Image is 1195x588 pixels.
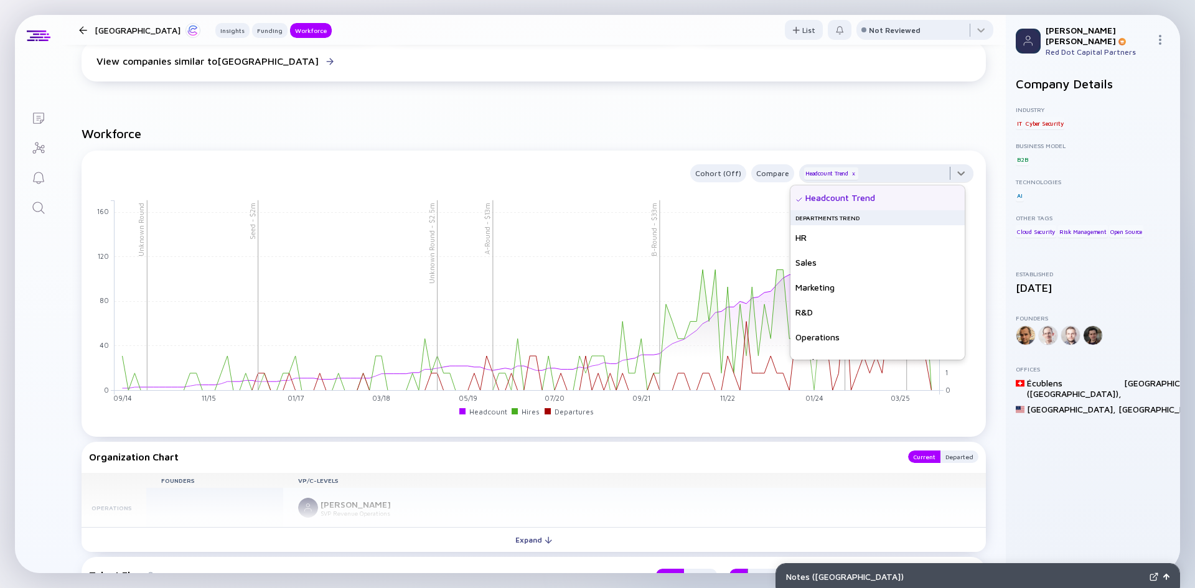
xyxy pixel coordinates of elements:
button: All [729,569,747,581]
div: HR [790,225,965,250]
img: United States Flag [1016,405,1024,414]
div: Sales [790,250,965,275]
img: Expand Notes [1150,572,1158,581]
div: Industry [1016,106,1170,113]
button: List [785,20,823,40]
button: Compare [751,164,794,182]
tspan: 07/20 [545,394,565,403]
div: Insights [215,24,250,37]
img: Profile Picture [1016,29,1041,54]
div: Managerial [748,569,792,581]
tspan: 03/18 [372,394,390,403]
tspan: 09/21 [632,394,650,403]
div: Red Dot Capital Partners [1046,47,1150,57]
div: Founders [1016,314,1170,322]
button: Expand [82,527,986,552]
a: Investor Map [15,132,62,162]
h2: Workforce [82,126,986,141]
div: Departments Trend [790,210,965,225]
div: Notes ( [GEOGRAPHIC_DATA] ) [786,571,1145,582]
div: Marketing [790,275,965,300]
tspan: 11/15 [202,394,216,403]
div: Organization Chart [89,450,896,463]
div: R&D [790,300,965,325]
h2: Company Details [1016,77,1170,91]
button: Managerial [747,569,793,581]
div: Technologies [1016,178,1170,185]
button: Outflow [684,569,717,581]
tspan: 120 [98,252,109,260]
div: Compare [751,166,794,180]
div: List [785,21,823,40]
div: View companies similar to [GEOGRAPHIC_DATA] [96,55,319,67]
div: Écublens ([GEOGRAPHIC_DATA]) , [1027,378,1122,399]
div: Cyber Security [1024,117,1064,129]
a: Lists [15,102,62,132]
img: Open Notes [1163,574,1169,580]
div: Operations [790,325,965,350]
div: Expand [508,530,560,549]
div: Headcount Trend [804,167,858,180]
div: B2B [1016,153,1029,166]
tspan: 40 [100,341,109,349]
div: Risk Management [1058,225,1108,238]
div: AI [1016,189,1024,202]
tspan: 160 [97,208,109,216]
button: Inflow [656,569,684,581]
tspan: 0 [945,386,950,394]
tspan: 05/19 [459,394,477,403]
div: [DATE] [1016,281,1170,294]
img: Switzerland Flag [1016,379,1024,388]
tspan: 11/22 [720,394,735,403]
button: Funding [252,23,288,38]
div: Not Reviewed [869,26,921,35]
a: Reminders [15,162,62,192]
tspan: 01/17 [288,394,304,403]
div: Open Source [1109,225,1143,238]
div: Other Tags [1016,214,1170,222]
img: Selected [795,196,803,203]
div: Headcount Trend [790,185,965,210]
div: IT [1016,117,1023,129]
tspan: 0 [104,386,109,394]
div: Established [1016,270,1170,278]
div: [GEOGRAPHIC_DATA] [95,22,200,38]
tspan: 80 [100,297,109,305]
tspan: 09/14 [113,394,132,403]
div: Funding [252,24,288,37]
a: Search [15,192,62,222]
div: Cloud Security [1016,225,1056,238]
tspan: 1 [945,368,948,376]
button: Cohort (Off) [690,164,746,182]
tspan: 01/24 [805,394,823,403]
div: [PERSON_NAME] [PERSON_NAME] [1046,25,1150,46]
button: Insights [215,23,250,38]
img: Menu [1155,35,1165,45]
div: Cohort (Off) [690,166,746,180]
button: Departed [940,450,978,463]
div: Workforce [290,24,332,37]
tspan: 03/25 [891,394,910,403]
div: x [850,170,857,177]
div: [GEOGRAPHIC_DATA] , [1027,404,1116,414]
div: Product [790,350,965,375]
button: Current [908,450,940,463]
div: Business Model [1016,142,1170,149]
div: Talent Flow [89,566,644,584]
button: Workforce [290,23,332,38]
div: Offices [1016,365,1170,373]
